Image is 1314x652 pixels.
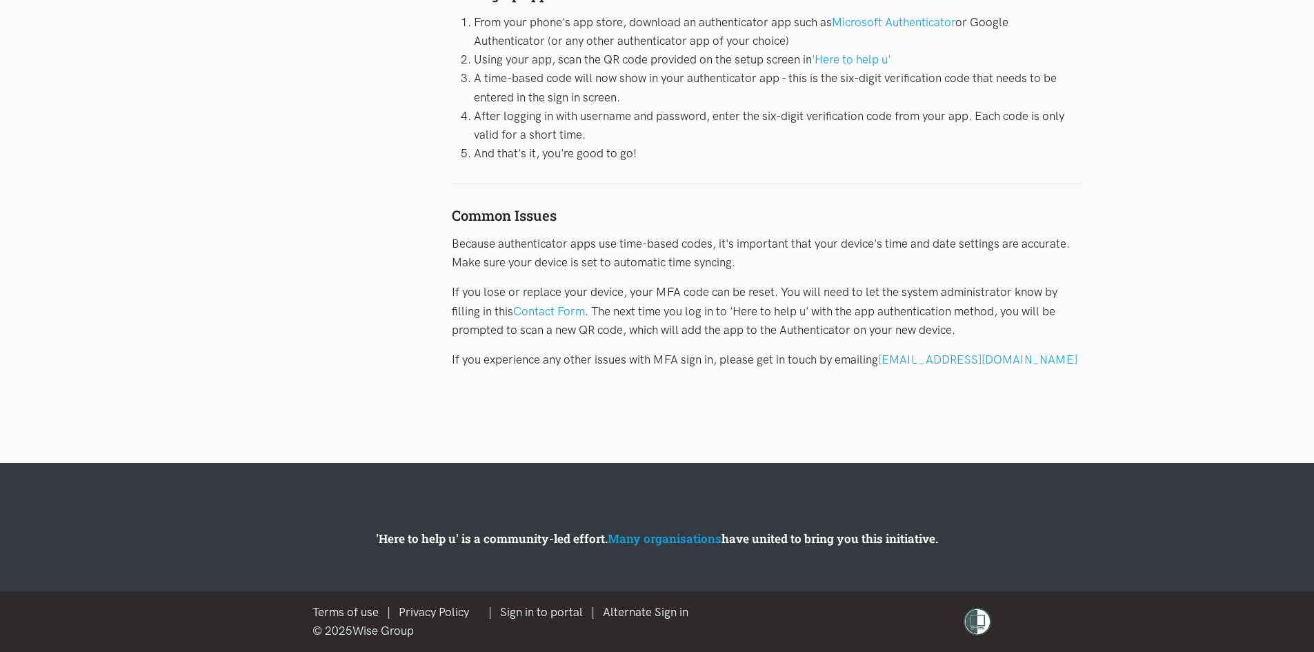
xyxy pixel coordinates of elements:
[474,69,1082,106] li: A time-based code will now show in your authenticator app - this is the six-digit verification co...
[500,605,583,619] a: Sign in to portal
[233,529,1082,548] p: 'Here to help u' is a community-led effort. have united to bring you this initiative.
[399,605,469,619] a: Privacy Policy
[513,304,585,318] a: Contact Form
[488,605,697,619] span: | |
[452,350,1082,369] p: If you experience any other issues with MFA sign in, please get in touch by emailing
[474,13,1082,50] li: From your phone's app store, download an authenticator app such as or Google Authenticator (or an...
[878,353,1077,366] a: [EMAIL_ADDRESS][DOMAIN_NAME]
[452,184,1082,228] div: Common Issues
[964,608,991,635] img: shielded
[452,235,1082,272] p: Because authenticator apps use time-based codes, it's important that your device's time and date ...
[452,283,1082,339] p: If you lose or replace your device, your MFA code can be reset. You will need to let the system a...
[812,52,890,66] a: 'Here to help u'
[474,50,1082,69] li: Using your app, scan the QR code provided on the setup screen in
[603,605,688,619] a: Alternate Sign in
[312,605,379,619] a: Terms of use
[312,603,697,622] div: |
[474,107,1082,144] li: After logging in with username and password, enter the six-digit verification code from your app....
[352,624,414,638] a: Wise Group
[608,531,721,546] a: Many organisations
[832,15,955,29] a: Microsoft Authenticator
[312,622,697,640] div: © 2025
[474,144,1082,163] li: And that's it, you're good to go!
